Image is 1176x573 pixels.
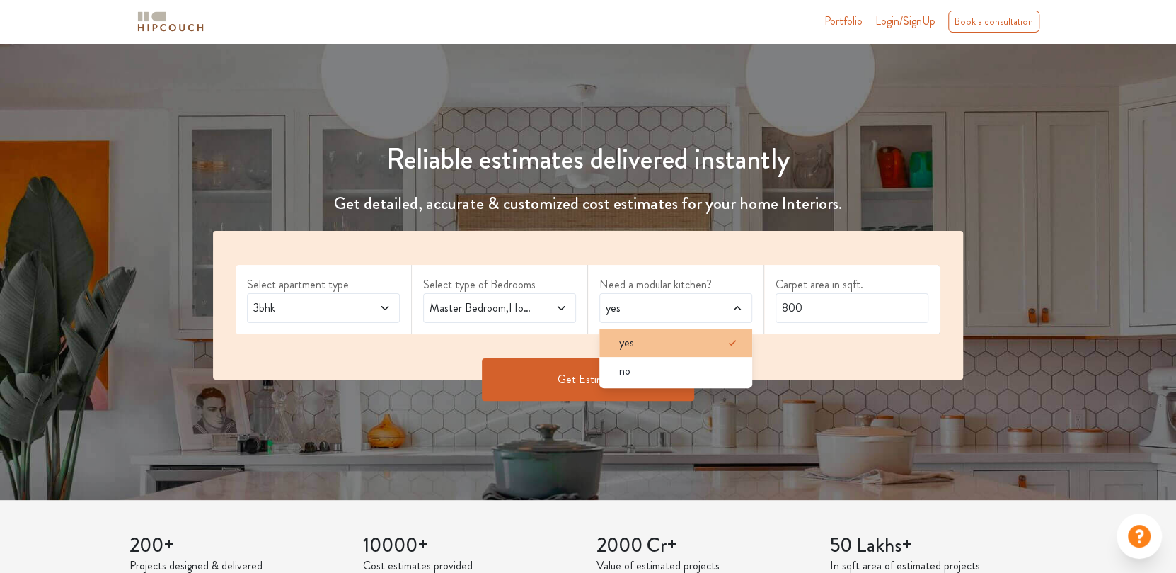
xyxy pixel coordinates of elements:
span: 3bhk [250,300,356,317]
span: no [619,363,630,380]
h3: 50 Lakhs+ [830,534,1047,558]
span: logo-horizontal.svg [135,6,206,38]
span: Login/SignUp [875,13,935,29]
h3: 2000 Cr+ [596,534,813,558]
input: Enter area sqft [776,293,928,323]
h3: 10000+ [363,534,580,558]
span: yes [603,300,708,317]
label: Need a modular kitchen? [599,276,752,293]
h4: Get detailed, accurate & customized cost estimates for your home Interiors. [204,193,972,214]
label: Select type of Bedrooms [423,276,576,293]
div: Book a consultation [948,11,1039,33]
img: logo-horizontal.svg [135,9,206,34]
span: yes [619,334,634,351]
h3: 200+ [129,534,346,558]
label: Select apartment type [247,276,400,293]
button: Get Estimate [482,358,694,401]
label: Carpet area in sqft. [776,276,928,293]
h1: Reliable estimates delivered instantly [204,142,972,176]
a: Portfolio [824,13,863,30]
span: Master Bedroom,Home Office Study,Parents [427,300,532,317]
